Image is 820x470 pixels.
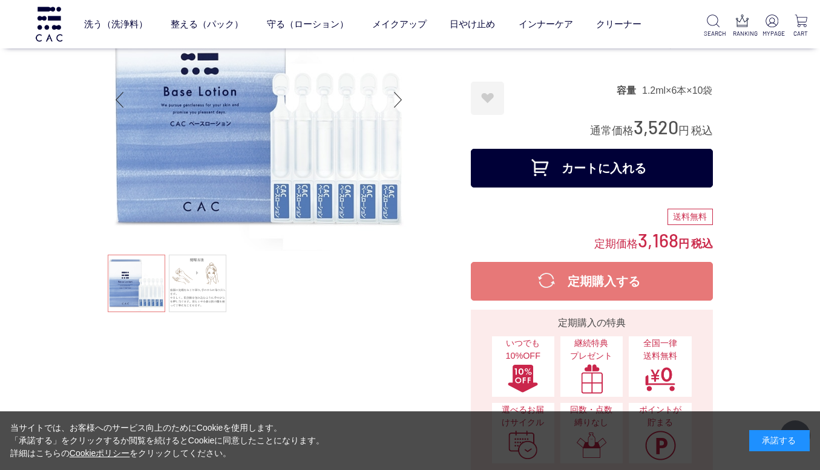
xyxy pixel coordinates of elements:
span: 税込 [691,125,713,137]
img: logo [34,7,64,41]
span: いつでも10%OFF [498,337,548,363]
a: 整える（パック） [171,8,243,41]
p: RANKING [733,29,752,38]
p: CART [792,29,810,38]
p: SEARCH [704,29,723,38]
img: 全国一律送料無料 [645,364,676,394]
a: 日やけ止め [450,8,495,41]
button: カートに入れる [471,149,713,188]
div: 送料無料 [667,209,713,226]
button: 定期購入する [471,262,713,301]
dd: 1.2ml×6本×10袋 [642,84,713,97]
div: 当サイトでは、お客様へのサービス向上のためにCookieを使用します。 「承諾する」をクリックするか閲覧を続けるとCookieに同意したことになります。 詳細はこちらの をクリックしてください。 [10,422,325,460]
span: 継続特典 プレゼント [566,337,617,363]
span: 全国一律 送料無料 [635,337,685,363]
div: 承諾する [749,430,810,451]
span: 回数・点数縛りなし [566,403,617,429]
dt: 容量 [617,84,642,97]
span: 円 [678,238,689,250]
a: インナーケア [519,8,573,41]
span: 定期価格 [594,237,638,250]
div: 定期購入の特典 [476,316,708,330]
a: 守る（ローション） [267,8,349,41]
p: MYPAGE [763,29,781,38]
a: Cookieポリシー [70,448,130,458]
a: お気に入りに登録する [471,82,504,115]
span: 通常価格 [590,125,634,137]
a: メイクアップ [372,8,427,41]
img: 継続特典プレゼント [576,364,608,394]
span: 3,168 [638,229,678,251]
a: RANKING [733,15,752,38]
a: 洗う（洗浄料） [84,8,148,41]
a: SEARCH [704,15,723,38]
span: 3,520 [634,116,678,138]
span: 選べるお届けサイクル [498,403,548,429]
img: いつでも10%OFF [507,364,539,394]
a: CART [792,15,810,38]
div: Previous slide [108,76,132,124]
a: MYPAGE [763,15,781,38]
div: Next slide [386,76,410,124]
span: ポイントが貯まる [635,403,685,429]
a: クリーナー [596,8,641,41]
span: 税込 [691,238,713,250]
span: 円 [678,125,689,137]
